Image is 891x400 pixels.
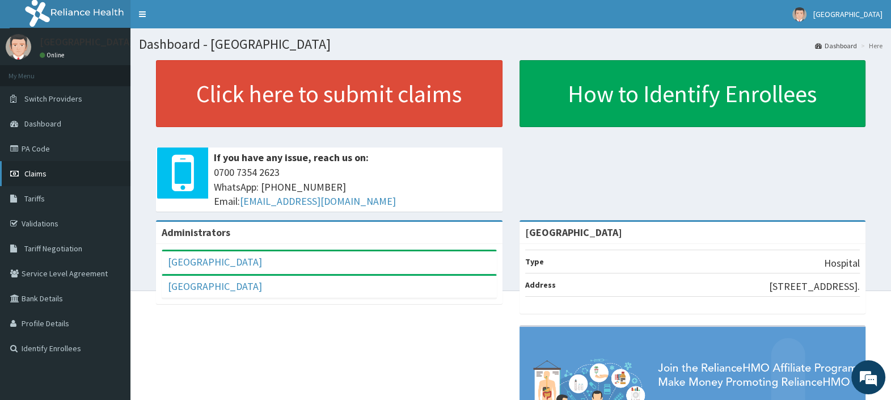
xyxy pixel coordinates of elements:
div: Chat with us now [59,64,191,78]
span: Dashboard [24,119,61,129]
img: d_794563401_company_1708531726252_794563401 [21,57,46,85]
a: Click here to submit claims [156,60,502,127]
b: Type [525,256,544,267]
span: We're online! [66,125,157,239]
b: If you have any issue, reach us on: [214,151,369,164]
b: Administrators [162,226,230,239]
span: [GEOGRAPHIC_DATA] [813,9,882,19]
span: 0700 7354 2623 WhatsApp: [PHONE_NUMBER] Email: [214,165,497,209]
a: Dashboard [815,41,857,50]
span: Tariffs [24,193,45,204]
p: [STREET_ADDRESS]. [769,279,860,294]
a: Online [40,51,67,59]
span: Switch Providers [24,94,82,104]
img: User Image [792,7,806,22]
li: Here [858,41,882,50]
p: Hospital [824,256,860,271]
span: Claims [24,169,47,179]
a: [GEOGRAPHIC_DATA] [168,280,262,293]
img: User Image [6,34,31,60]
a: [GEOGRAPHIC_DATA] [168,255,262,268]
textarea: Type your message and hit 'Enter' [6,273,216,313]
h1: Dashboard - [GEOGRAPHIC_DATA] [139,37,882,52]
div: Minimize live chat window [186,6,213,33]
span: Tariff Negotiation [24,243,82,254]
a: How to Identify Enrollees [520,60,866,127]
p: [GEOGRAPHIC_DATA] [40,37,133,47]
a: [EMAIL_ADDRESS][DOMAIN_NAME] [240,195,396,208]
strong: [GEOGRAPHIC_DATA] [525,226,622,239]
b: Address [525,280,556,290]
